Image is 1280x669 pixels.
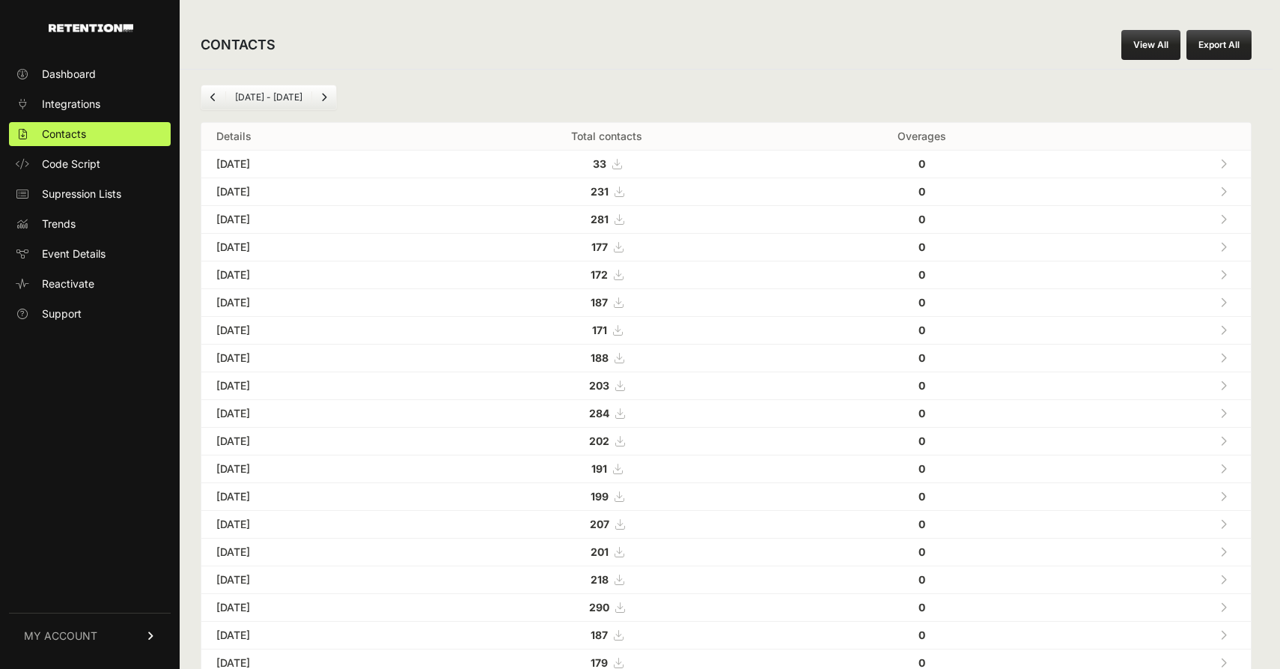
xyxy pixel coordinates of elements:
[591,351,609,364] strong: 188
[592,324,607,336] strong: 171
[918,240,925,253] strong: 0
[201,317,430,345] td: [DATE]
[918,490,925,503] strong: 0
[589,379,624,392] a: 203
[201,483,430,511] td: [DATE]
[591,296,608,309] strong: 187
[591,351,624,364] a: 188
[312,85,336,109] a: Next
[591,213,624,225] a: 281
[9,212,171,236] a: Trends
[590,518,609,530] strong: 207
[201,428,430,455] td: [DATE]
[589,601,609,614] strong: 290
[1121,30,1180,60] a: View All
[9,613,171,659] a: MY ACCOUNT
[591,185,624,198] a: 231
[591,213,609,225] strong: 281
[201,151,430,178] td: [DATE]
[9,62,171,86] a: Dashboard
[42,306,82,321] span: Support
[591,462,622,475] a: 191
[201,566,430,594] td: [DATE]
[593,157,621,170] a: 33
[201,622,430,650] td: [DATE]
[591,629,608,641] strong: 187
[9,122,171,146] a: Contacts
[589,601,624,614] a: 290
[918,157,925,170] strong: 0
[591,268,608,281] strong: 172
[593,157,606,170] strong: 33
[589,407,624,420] a: 284
[9,92,171,116] a: Integrations
[201,539,430,566] td: [DATE]
[201,34,275,55] h2: CONTACTS
[201,289,430,317] td: [DATE]
[591,656,608,669] strong: 179
[918,545,925,558] strong: 0
[589,435,624,447] a: 202
[201,123,430,151] th: Details
[918,573,925,586] strong: 0
[918,407,925,420] strong: 0
[9,302,171,326] a: Support
[918,213,925,225] strong: 0
[430,123,784,151] th: Total contacts
[591,490,624,503] a: 199
[201,594,430,622] td: [DATE]
[42,97,100,112] span: Integrations
[42,67,96,82] span: Dashboard
[918,268,925,281] strong: 0
[201,234,430,261] td: [DATE]
[590,518,624,530] a: 207
[225,91,311,103] li: [DATE] - [DATE]
[201,511,430,539] td: [DATE]
[918,296,925,309] strong: 0
[918,656,925,669] strong: 0
[42,217,76,231] span: Trends
[201,206,430,234] td: [DATE]
[918,351,925,364] strong: 0
[201,261,430,289] td: [DATE]
[918,435,925,447] strong: 0
[42,187,121,202] span: Supression Lists
[24,629,97,644] span: MY ACCOUNT
[1186,30,1252,60] button: Export All
[591,462,607,475] strong: 191
[42,157,100,172] span: Code Script
[591,629,623,641] a: 187
[201,372,430,400] td: [DATE]
[589,407,609,420] strong: 284
[49,24,133,32] img: Retention.com
[42,246,106,261] span: Event Details
[591,296,623,309] a: 187
[591,185,609,198] strong: 231
[592,324,622,336] a: 171
[42,276,94,291] span: Reactivate
[9,182,171,206] a: Supression Lists
[201,400,430,428] td: [DATE]
[918,379,925,392] strong: 0
[589,379,609,392] strong: 203
[9,152,171,176] a: Code Script
[9,242,171,266] a: Event Details
[591,573,624,586] a: 218
[918,185,925,198] strong: 0
[201,455,430,483] td: [DATE]
[42,127,86,142] span: Contacts
[591,240,608,253] strong: 177
[918,462,925,475] strong: 0
[591,545,609,558] strong: 201
[9,272,171,296] a: Reactivate
[201,345,430,372] td: [DATE]
[591,656,623,669] a: 179
[591,490,609,503] strong: 199
[589,435,609,447] strong: 202
[591,240,623,253] a: 177
[201,85,225,109] a: Previous
[918,518,925,530] strong: 0
[918,324,925,336] strong: 0
[591,545,624,558] a: 201
[591,268,623,281] a: 172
